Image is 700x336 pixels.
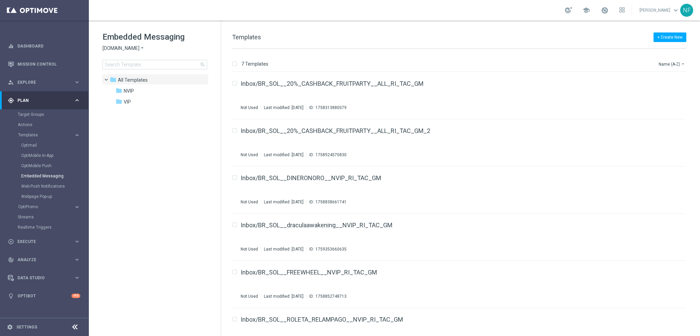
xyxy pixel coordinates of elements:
[8,55,80,73] div: Mission Control
[8,239,74,245] div: Execute
[8,257,81,263] button: track_changes Analyze keyboard_arrow_right
[8,79,74,85] div: Explore
[17,240,74,244] span: Execute
[241,222,392,228] a: Inbox/BR_SOL__draculaawakening__NVIP_RI_TAC_GM
[18,202,88,212] div: OptiPromo
[261,105,306,110] div: Last modified: [DATE]
[74,238,80,245] i: keyboard_arrow_right
[225,214,699,261] div: Press SPACE to select this row.
[225,261,699,308] div: Press SPACE to select this row.
[18,214,71,220] a: Streams
[21,140,88,150] div: Optimail
[241,152,258,158] div: Not Used
[124,88,134,94] span: NVIP
[18,109,88,120] div: Target Groups
[16,325,37,329] a: Settings
[18,112,71,117] a: Target Groups
[21,143,71,148] a: Optimail
[306,199,347,205] div: ID:
[21,173,71,179] a: Embedded Messaging
[225,119,699,166] div: Press SPACE to select this row.
[261,199,306,205] div: Last modified: [DATE]
[8,287,80,305] div: Optibot
[18,212,88,222] div: Streams
[110,76,117,83] i: folder
[225,72,699,119] div: Press SPACE to select this row.
[21,184,71,189] a: Web Push Notifications
[18,130,88,202] div: Templates
[241,81,423,87] a: Inbox/BR_SOL__20%_CASHBACK_FRUITPARTY__ALL_RI_TAC_GM
[8,257,14,263] i: track_changes
[18,205,67,209] span: OptiPromo
[116,87,122,94] i: folder
[241,175,381,181] a: Inbox/BR_SOL__DINERONORO__NVIP_RI_TAC_GM
[124,99,131,105] span: VIP
[18,204,81,210] button: OptiPromo keyboard_arrow_right
[74,79,80,85] i: keyboard_arrow_right
[315,246,347,252] div: 1759353660635
[200,62,205,67] span: search
[680,4,693,17] div: NF
[261,152,306,158] div: Last modified: [DATE]
[17,287,71,305] a: Optibot
[74,274,80,281] i: keyboard_arrow_right
[315,105,347,110] div: 1758313880579
[8,43,14,49] i: equalizer
[18,222,88,232] div: Realtime Triggers
[21,171,88,181] div: Embedded Messaging
[658,60,686,68] button: Name (A-Z)arrow_drop_down
[21,163,71,169] a: OptiMobile Push
[103,45,145,52] button: [DOMAIN_NAME] arrow_drop_down
[74,204,80,210] i: keyboard_arrow_right
[74,97,80,104] i: keyboard_arrow_right
[8,239,81,244] div: play_circle_outline Execute keyboard_arrow_right
[582,6,590,14] span: school
[21,181,88,191] div: Web Push Notifications
[639,5,680,15] a: [PERSON_NAME]keyboard_arrow_down
[315,294,347,299] div: 1758852748713
[225,166,699,214] div: Press SPACE to select this row.
[18,122,71,127] a: Actions
[261,246,306,252] div: Last modified: [DATE]
[18,133,74,137] div: Templates
[17,258,74,262] span: Analyze
[17,80,74,84] span: Explore
[21,191,88,202] div: Webpage Pop-up
[8,293,81,299] button: lightbulb Optibot +10
[241,294,258,299] div: Not Used
[8,37,80,55] div: Dashboard
[241,128,430,134] a: Inbox/BR_SOL__20%_CASHBACK_FRUITPARTY__ALL_RI_TAC_GM_2
[118,77,148,83] span: Templates
[672,6,679,14] span: keyboard_arrow_down
[241,61,268,67] p: 7 Templates
[18,133,67,137] span: Templates
[71,294,80,298] div: +10
[8,43,81,49] button: equalizer Dashboard
[241,246,258,252] div: Not Used
[8,79,14,85] i: person_search
[8,275,74,281] div: Data Studio
[103,45,139,52] span: [DOMAIN_NAME]
[18,225,71,230] a: Realtime Triggers
[139,45,145,52] i: arrow_drop_down
[18,205,74,209] div: OptiPromo
[8,80,81,85] div: person_search Explore keyboard_arrow_right
[17,276,74,280] span: Data Studio
[18,132,81,138] div: Templates keyboard_arrow_right
[74,132,80,138] i: keyboard_arrow_right
[103,60,207,69] input: Search Template
[8,257,74,263] div: Analyze
[7,324,13,330] i: settings
[8,62,81,67] button: Mission Control
[306,246,347,252] div: ID:
[74,256,80,263] i: keyboard_arrow_right
[315,152,347,158] div: 1758924570830
[8,97,14,104] i: gps_fixed
[8,98,81,103] button: gps_fixed Plan keyboard_arrow_right
[8,275,81,281] button: Data Studio keyboard_arrow_right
